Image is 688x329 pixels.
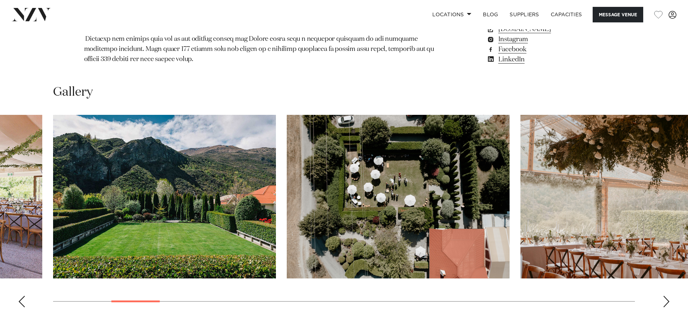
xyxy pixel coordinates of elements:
a: SUPPLIERS [504,7,545,22]
img: nzv-logo.png [12,8,51,21]
swiper-slide: 5 / 30 [287,115,510,278]
a: Instagram [486,34,604,44]
a: Facebook [486,44,604,55]
a: BLOG [477,7,504,22]
swiper-slide: 4 / 30 [53,115,276,278]
h2: Gallery [53,84,93,100]
a: LinkedIn [486,55,604,65]
a: Locations [427,7,477,22]
button: Message Venue [593,7,643,22]
a: Capacities [545,7,588,22]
